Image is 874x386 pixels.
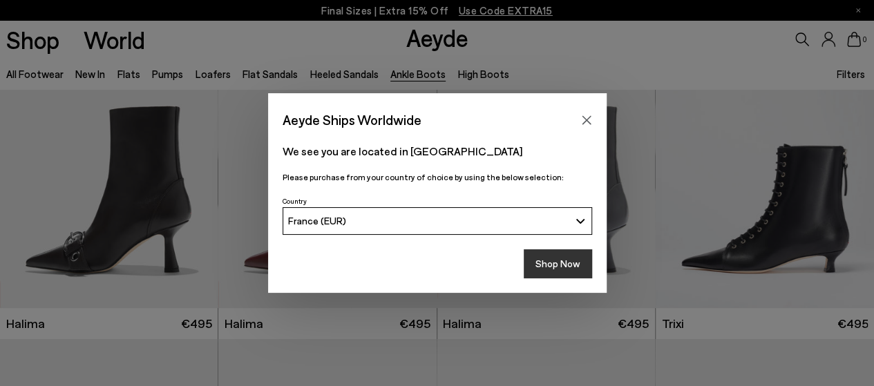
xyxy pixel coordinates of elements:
[283,171,592,184] p: Please purchase from your country of choice by using the below selection:
[288,215,346,226] span: France (EUR)
[576,110,597,131] button: Close
[283,108,421,132] span: Aeyde Ships Worldwide
[524,249,592,278] button: Shop Now
[283,143,592,160] p: We see you are located in [GEOGRAPHIC_DATA]
[283,197,307,205] span: Country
